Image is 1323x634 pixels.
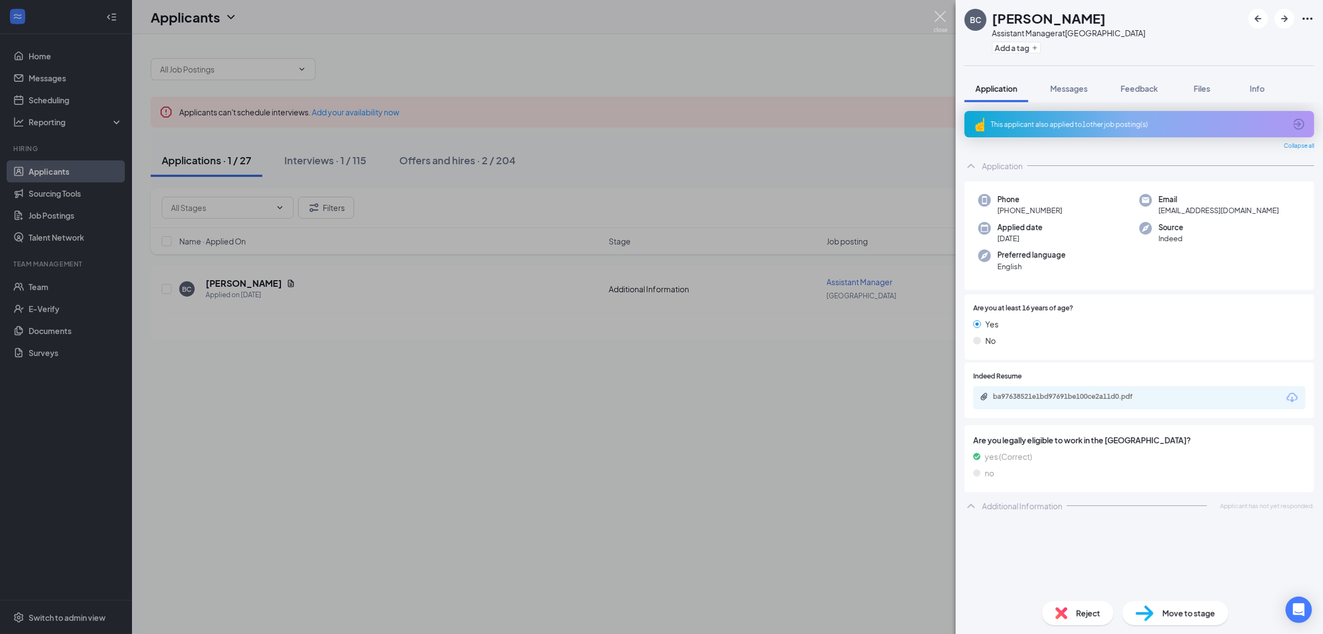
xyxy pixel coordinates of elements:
span: Phone [997,194,1062,205]
a: Paperclipba97638521e1bd97691be100ce2a11d0.pdf [980,392,1158,403]
span: Applicant has not yet responded. [1220,501,1314,510]
span: No [985,335,996,347]
button: ArrowLeftNew [1248,9,1268,29]
span: Messages [1050,84,1088,93]
h1: [PERSON_NAME] [992,9,1106,27]
span: Move to stage [1162,607,1215,619]
div: This applicant also applied to 1 other job posting(s) [991,120,1286,129]
span: [EMAIL_ADDRESS][DOMAIN_NAME] [1159,205,1279,216]
div: ba97638521e1bd97691be100ce2a11d0.pdf [993,392,1147,401]
span: Indeed [1159,233,1183,244]
svg: ChevronUp [964,159,978,173]
button: PlusAdd a tag [992,42,1041,53]
svg: ArrowLeftNew [1252,12,1265,25]
svg: ChevronUp [964,499,978,513]
div: Assistant Manager at [GEOGRAPHIC_DATA] [992,27,1145,38]
svg: Plus [1032,45,1038,51]
svg: Paperclip [980,392,989,401]
span: [DATE] [997,233,1043,244]
span: no [985,467,994,479]
div: Application [982,160,1023,171]
span: Collapse all [1284,142,1314,151]
span: Yes [985,318,999,330]
svg: Download [1286,391,1299,404]
span: Files [1194,84,1210,93]
span: Are you at least 16 years of age? [973,303,1073,314]
div: Additional Information [982,500,1062,511]
svg: ArrowCircle [1292,118,1305,131]
span: Feedback [1121,84,1158,93]
svg: ArrowRight [1278,12,1291,25]
div: BC [970,14,982,25]
svg: Ellipses [1301,12,1314,25]
span: yes (Correct) [985,451,1032,463]
button: ArrowRight [1275,9,1294,29]
span: Email [1159,194,1279,205]
span: [PHONE_NUMBER] [997,205,1062,216]
span: Source [1159,222,1183,233]
div: Open Intercom Messenger [1286,597,1312,623]
span: Indeed Resume [973,371,1022,382]
span: Preferred language [997,249,1066,260]
span: Are you legally eligible to work in the [GEOGRAPHIC_DATA]? [973,434,1305,446]
span: Applied date [997,222,1043,233]
span: Application [975,84,1017,93]
span: Info [1250,84,1265,93]
span: English [997,261,1066,272]
span: Reject [1076,607,1100,619]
